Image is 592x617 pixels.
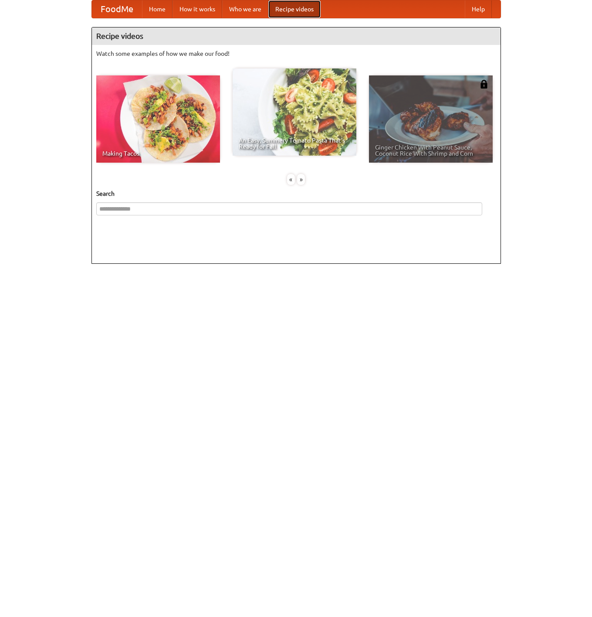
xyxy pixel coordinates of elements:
a: An Easy, Summery Tomato Pasta That's Ready for Fall [233,68,356,156]
p: Watch some examples of how we make our food! [96,49,496,58]
a: Home [142,0,173,18]
a: Recipe videos [268,0,321,18]
img: 483408.png [480,80,488,89]
div: » [297,174,305,185]
a: Help [465,0,492,18]
a: Who we are [222,0,268,18]
a: How it works [173,0,222,18]
h5: Search [96,189,496,198]
a: Making Tacos [96,75,220,163]
div: « [287,174,295,185]
span: An Easy, Summery Tomato Pasta That's Ready for Fall [239,137,350,150]
span: Making Tacos [102,150,214,157]
a: FoodMe [92,0,142,18]
h4: Recipe videos [92,27,501,45]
